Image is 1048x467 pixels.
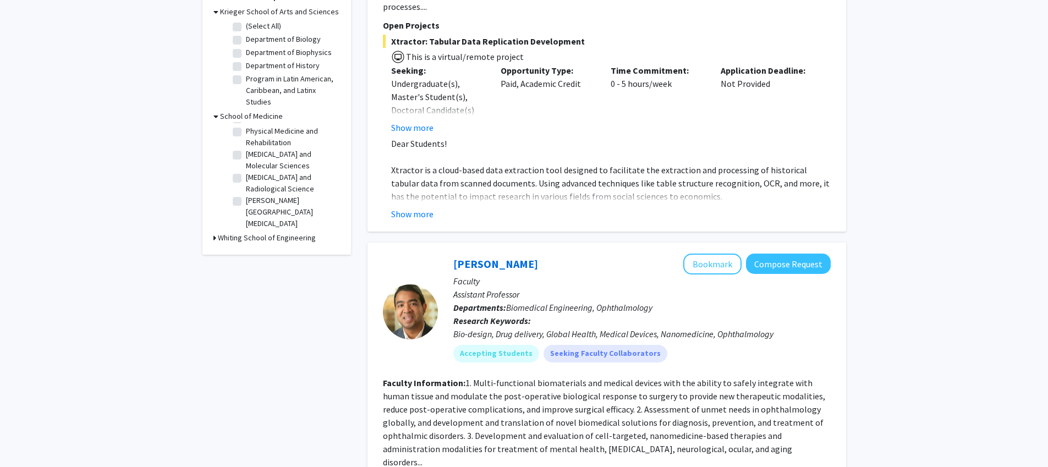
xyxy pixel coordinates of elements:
p: Application Deadline: [721,64,814,77]
label: (Select All) [246,20,281,32]
div: Bio-design, Drug delivery, Global Health, Medical Devices, Nanomedicine, Ophthalmology [453,327,831,340]
iframe: Chat [8,417,47,459]
button: Compose Request to Kunal Parikh [746,254,831,274]
label: Department of History [246,60,320,72]
span: Biomedical Engineering, Ophthalmology [506,302,652,313]
span: Xtractor: Tabular Data Replication Development [383,35,831,48]
button: Show more [391,121,434,134]
span: This is a virtual/remote project [405,51,524,62]
label: Department of Biology [246,34,321,45]
p: Faculty [453,274,831,288]
h3: Whiting School of Engineering [218,232,316,244]
div: Paid, Academic Credit [492,64,602,134]
p: Assistant Professor [453,288,831,301]
div: Undergraduate(s), Master's Student(s), Doctoral Candidate(s) (PhD, MD, DMD, PharmD, etc.) [391,77,485,143]
div: Not Provided [712,64,822,134]
p: Open Projects [383,19,831,32]
label: Department of Biophysics [246,47,332,58]
p: Opportunity Type: [501,64,594,77]
mat-chip: Accepting Students [453,345,539,362]
span: Dear Students! [391,138,447,149]
label: [MEDICAL_DATA] and Molecular Sciences [246,149,337,172]
label: Physical Medicine and Rehabilitation [246,125,337,149]
div: 0 - 5 hours/week [602,64,712,134]
label: [PERSON_NAME][GEOGRAPHIC_DATA][MEDICAL_DATA] [246,195,337,229]
label: [MEDICAL_DATA] and Radiological Science [246,172,337,195]
p: Seeking: [391,64,485,77]
mat-chip: Seeking Faculty Collaborators [544,345,667,362]
button: Add Kunal Parikh to Bookmarks [683,254,742,274]
b: Faculty Information: [383,377,465,388]
h3: Krieger School of Arts and Sciences [220,6,339,18]
a: [PERSON_NAME] [453,257,538,271]
p: Time Commitment: [611,64,704,77]
b: Departments: [453,302,506,313]
button: Show more [391,207,434,221]
h3: School of Medicine [220,111,283,122]
b: Research Keywords: [453,315,531,326]
label: Program in Latin American, Caribbean, and Latinx Studies [246,73,337,108]
span: Xtractor is a cloud-based data extraction tool designed to facilitate the extraction and processi... [391,164,830,202]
